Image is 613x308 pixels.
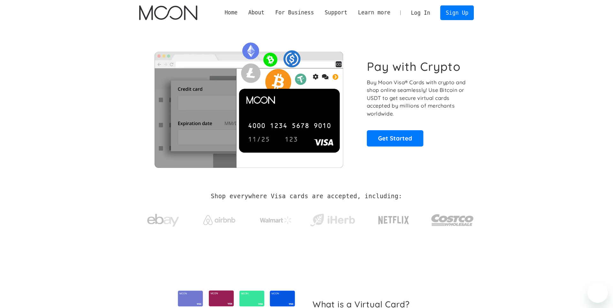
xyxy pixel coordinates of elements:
[203,215,235,225] img: Airbnb
[367,59,461,74] h1: Pay with Crypto
[147,210,179,230] img: ebay
[358,9,390,17] div: Learn more
[139,204,187,234] a: ebay
[270,9,319,17] div: For Business
[219,9,243,17] a: Home
[587,282,608,303] iframe: Button to launch messaging window
[365,206,422,231] a: Netflix
[196,209,243,228] a: Airbnb
[440,5,473,20] a: Sign Up
[248,9,265,17] div: About
[367,130,423,146] a: Get Started
[139,5,197,20] img: Moon Logo
[319,9,352,17] div: Support
[139,5,197,20] a: home
[431,202,474,235] a: Costco
[211,193,402,200] h2: Shop everywhere Visa cards are accepted, including:
[275,9,314,17] div: For Business
[367,79,467,118] p: Buy Moon Visa® Cards with crypto and shop online seamlessly! Use Bitcoin or USDT to get secure vi...
[378,212,410,228] img: Netflix
[309,206,356,232] a: iHerb
[243,9,270,17] div: About
[431,208,474,232] img: Costco
[260,216,292,224] img: Walmart
[309,212,356,229] img: iHerb
[252,210,300,227] a: Walmart
[353,9,396,17] div: Learn more
[405,6,435,20] a: Log In
[325,9,347,17] div: Support
[139,38,358,168] img: Moon Cards let you spend your crypto anywhere Visa is accepted.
